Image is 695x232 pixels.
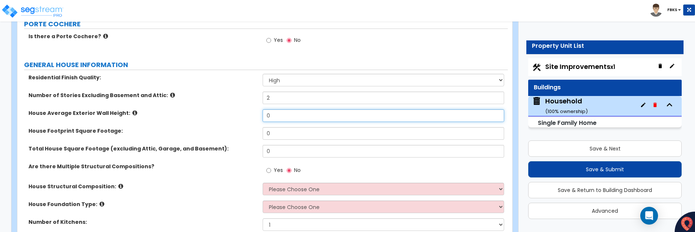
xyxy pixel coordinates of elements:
[28,163,257,170] label: Are there Multiple Structural Compositions?
[545,108,588,115] small: ( 100 % ownership)
[545,62,615,71] span: Site Improvements
[610,63,615,71] small: x1
[545,96,588,115] div: Household
[24,60,508,70] label: GENERAL HOUSE INFORMATION
[538,119,597,127] small: Single Family Home
[103,33,108,39] i: click for more info!
[528,161,682,178] button: Save & Submit
[28,109,257,117] label: House Average Exterior Wall Height:
[287,36,291,44] input: No
[28,218,257,226] label: Number of Kitchens:
[528,203,682,219] button: Advanced
[274,36,283,44] span: Yes
[170,92,175,98] i: click for more info!
[294,36,301,44] span: No
[528,182,682,198] button: Save & Return to Building Dashboard
[118,183,123,189] i: click for more info!
[667,7,677,13] b: FBKS
[28,74,257,81] label: Residential Finish Quality:
[294,166,301,174] span: No
[1,4,64,19] img: logo_pro_r.png
[28,200,257,208] label: House Foundation Type:
[28,33,257,40] label: Is there a Porte Cochere?
[28,127,257,135] label: House Footprint Square Footage:
[28,183,257,190] label: House Structural Composition:
[28,92,257,99] label: Number of Stories Excluding Basement and Attic:
[99,201,104,207] i: click for more info!
[28,145,257,152] label: Total House Square Footage (excluding Attic, Garage, and Basement):
[534,83,676,92] div: Buildings
[528,140,682,157] button: Save & Next
[640,207,658,225] div: Open Intercom Messenger
[532,96,542,106] img: building.svg
[266,36,271,44] input: Yes
[132,110,137,116] i: click for more info!
[24,19,508,29] label: PORTE COCHERE
[532,96,588,115] span: Household
[650,4,662,17] img: avatar.png
[287,166,291,175] input: No
[274,166,283,174] span: Yes
[532,42,678,50] div: Property Unit List
[266,166,271,175] input: Yes
[532,63,542,72] img: Construction.png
